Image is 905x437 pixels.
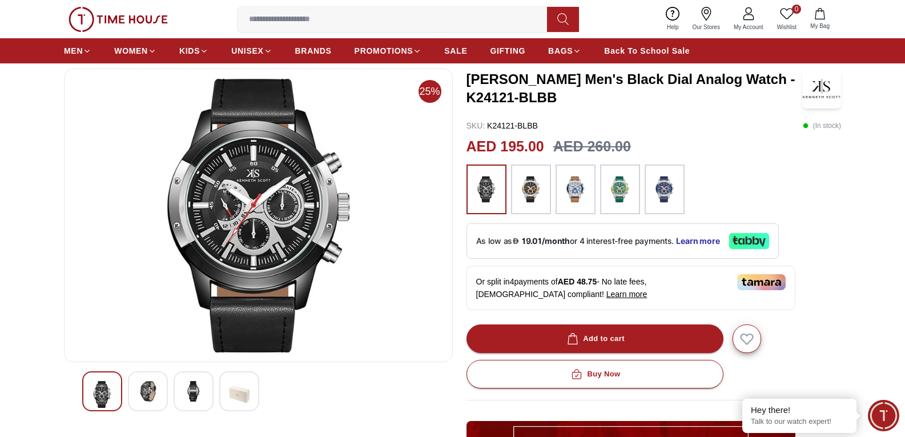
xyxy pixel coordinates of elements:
h3: [PERSON_NAME] Men's Black Dial Analog Watch - K24121-BLBB [466,70,802,107]
div: Or split in 4 payments of - No late fees, [DEMOGRAPHIC_DATA] compliant! [466,266,795,310]
button: My Bag [803,6,836,33]
span: Learn more [606,290,647,299]
a: SALE [444,41,467,61]
span: SALE [444,45,467,57]
span: 25% [419,80,441,103]
a: UNISEX [231,41,272,61]
img: Kenneth Scott Men's Black Dial Analog Watch - K24121-BLBB [802,69,841,109]
img: Kenneth Scott Men's Black Dial Analog Watch - K24121-BLBB [92,381,112,408]
span: WOMEN [114,45,148,57]
img: ... [472,170,501,209]
a: WOMEN [114,41,156,61]
div: Hey there! [751,404,848,416]
span: MEN [64,45,83,57]
img: Kenneth Scott Men's Black Dial Analog Watch - K24121-BLBB [183,381,204,402]
p: ( In stock ) [803,120,841,131]
p: Talk to our watch expert! [751,417,848,427]
span: UNISEX [231,45,263,57]
button: Buy Now [466,360,723,388]
a: BRANDS [295,41,332,61]
span: PROMOTIONS [355,45,413,57]
div: Chat Widget [868,400,899,431]
span: KIDS [179,45,200,57]
a: GIFTING [490,41,525,61]
span: Our Stores [688,23,725,31]
div: Buy Now [569,368,620,381]
span: BAGS [548,45,573,57]
a: 0Wishlist [770,5,803,34]
img: Kenneth Scott Men's Black Dial Analog Watch - K24121-BLBB [74,78,443,352]
span: Help [662,23,683,31]
a: Help [660,5,686,34]
h3: AED 260.00 [553,136,631,158]
img: ... [69,7,168,32]
span: My Bag [806,22,834,30]
a: Our Stores [686,5,727,34]
h2: AED 195.00 [466,136,544,158]
a: KIDS [179,41,208,61]
span: SKU : [466,121,485,130]
img: ... [650,170,679,209]
span: Wishlist [773,23,801,31]
span: Back To School Sale [604,45,690,57]
img: ... [517,170,545,209]
span: My Account [729,23,768,31]
a: MEN [64,41,91,61]
span: AED 48.75 [558,277,597,286]
span: GIFTING [490,45,525,57]
span: BRANDS [295,45,332,57]
img: ... [606,170,634,209]
a: PROMOTIONS [355,41,422,61]
a: Back To School Sale [604,41,690,61]
img: Kenneth Scott Men's Black Dial Analog Watch - K24121-BLBB [138,381,158,402]
img: Kenneth Scott Men's Black Dial Analog Watch - K24121-BLBB [229,381,250,408]
a: BAGS [548,41,581,61]
img: ... [561,170,590,209]
p: K24121-BLBB [466,120,538,131]
div: Add to cart [565,332,625,346]
button: Add to cart [466,324,723,353]
span: 0 [792,5,801,14]
img: Tamara [737,274,786,290]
